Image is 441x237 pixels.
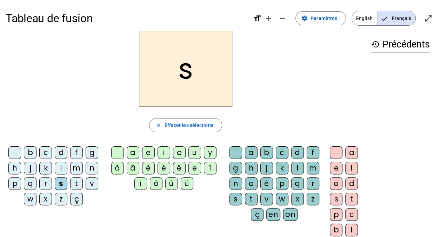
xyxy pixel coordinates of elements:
div: d [291,146,304,159]
div: n [86,162,98,174]
div: on [283,208,298,221]
h1: Tableau de fusion [6,7,248,30]
div: w [276,193,288,205]
div: e [142,146,155,159]
div: q [291,177,304,190]
div: è [142,162,155,174]
div: ô [150,177,162,190]
div: p [330,208,342,221]
div: j [260,162,273,174]
span: English [352,11,377,25]
mat-icon: history [371,40,380,49]
mat-icon: format_size [253,14,262,23]
div: a [127,146,139,159]
mat-icon: close [155,122,161,128]
div: b [24,146,36,159]
div: s [330,193,342,205]
mat-icon: settings [301,15,308,21]
div: p [276,177,288,190]
div: l [291,162,304,174]
div: h [245,162,258,174]
div: e [330,162,342,174]
div: u [188,146,201,159]
div: d [345,177,358,190]
div: p [8,177,21,190]
div: f [70,146,83,159]
div: ï [134,177,147,190]
div: d [55,146,67,159]
button: Entrer en plein écran [421,11,435,25]
div: c [345,208,358,221]
div: c [276,146,288,159]
div: é [260,177,273,190]
div: ç [70,193,83,205]
h2: s [139,31,232,107]
div: g [86,146,98,159]
div: b [260,146,273,159]
div: en [266,208,280,221]
span: Paramètres [310,14,337,23]
div: r [39,177,52,190]
button: Paramètres [295,11,346,25]
div: s [229,193,242,205]
div: l [345,224,358,236]
div: o [173,146,186,159]
div: t [345,193,358,205]
div: c [39,146,52,159]
div: a [345,146,358,159]
mat-button-toggle-group: Language selection [352,11,416,26]
div: é [158,162,170,174]
div: f [307,146,319,159]
div: à [111,162,124,174]
div: w [24,193,36,205]
div: o [330,177,342,190]
div: g [229,162,242,174]
div: y [204,146,216,159]
div: ç [251,208,263,221]
div: t [70,177,83,190]
div: ë [188,162,201,174]
div: k [39,162,52,174]
div: î [204,162,216,174]
div: z [55,193,67,205]
div: j [24,162,36,174]
div: i [345,162,358,174]
div: â [127,162,139,174]
div: l [55,162,67,174]
div: ê [173,162,186,174]
div: k [276,162,288,174]
h3: Précédents [371,37,430,52]
button: Effacer les sélections [149,118,222,132]
div: o [245,177,258,190]
div: m [70,162,83,174]
div: s [55,177,67,190]
div: h [8,162,21,174]
div: n [229,177,242,190]
button: Augmenter la taille de la police [262,11,276,25]
button: Diminuer la taille de la police [276,11,290,25]
div: q [24,177,36,190]
div: a [245,146,258,159]
div: b [330,224,342,236]
div: û [165,177,178,190]
span: Français [377,11,415,25]
div: z [307,193,319,205]
div: x [291,193,304,205]
mat-icon: open_in_full [424,14,433,23]
div: i [158,146,170,159]
div: ü [181,177,193,190]
div: v [260,193,273,205]
mat-icon: remove [279,14,287,23]
div: t [245,193,258,205]
div: x [39,193,52,205]
div: r [307,177,319,190]
div: v [86,177,98,190]
span: Effacer les sélections [164,121,213,129]
mat-icon: add [265,14,273,23]
div: m [307,162,319,174]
